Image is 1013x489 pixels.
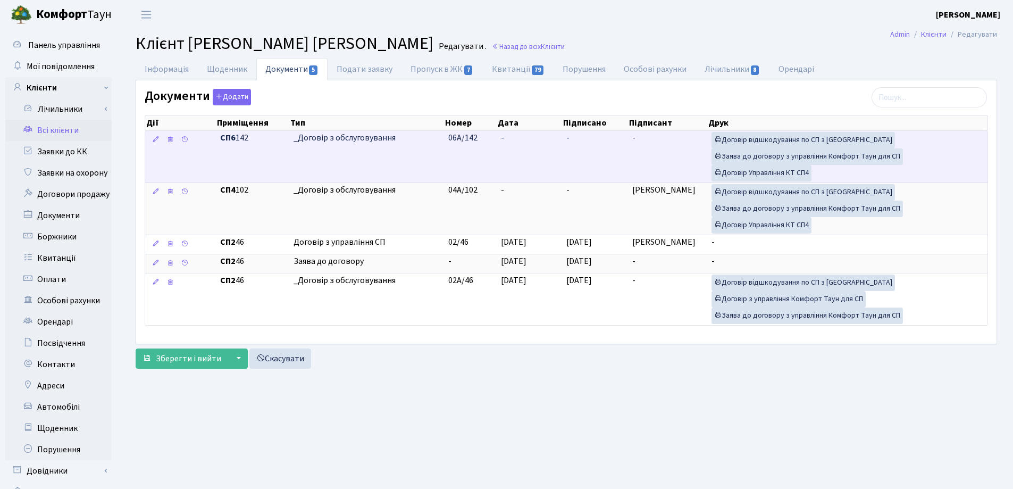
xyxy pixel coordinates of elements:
span: - [566,184,570,196]
b: СП2 [220,255,236,267]
a: Документи [5,205,112,226]
th: Тип [289,115,444,130]
a: Заявки до КК [5,141,112,162]
a: Контакти [5,354,112,375]
a: Квитанції [5,247,112,269]
a: Довідники [5,460,112,482]
th: Підписант [628,115,707,130]
span: [DATE] [501,275,526,286]
span: [PERSON_NAME] [632,184,696,196]
span: - [632,132,635,144]
a: Порушення [5,439,112,460]
span: [DATE] [566,255,592,267]
b: СП6 [220,132,236,144]
span: [DATE] [566,275,592,286]
a: Admin [890,29,910,40]
span: - [632,255,635,267]
span: - [711,236,715,248]
small: Редагувати . [437,42,487,52]
th: Дата [497,115,563,130]
button: Документи [213,89,251,105]
a: Договір відшкодування по СП з [GEOGRAPHIC_DATA] [711,275,895,291]
a: Договір відшкодування по СП з [GEOGRAPHIC_DATA] [711,184,895,201]
span: 5 [309,65,317,75]
span: - [632,275,635,286]
span: [DATE] [501,236,526,248]
a: Назад до всіхКлієнти [492,42,565,52]
a: Щоденник [198,58,256,80]
a: Особові рахунки [615,58,696,80]
a: Договір відшкодування по СП з [GEOGRAPHIC_DATA] [711,132,895,148]
span: 04А/102 [448,184,478,196]
span: 02/46 [448,236,468,248]
th: Друк [707,115,987,130]
span: Клієнти [541,42,565,52]
a: Орендарі [5,311,112,333]
a: Адреси [5,375,112,396]
button: Переключити навігацію [133,6,160,23]
span: Заява до договору [294,255,440,268]
img: logo.png [11,4,32,26]
a: Лічильники [12,98,112,120]
span: [DATE] [501,255,526,267]
a: Орендарі [769,58,823,80]
a: Додати [210,87,251,106]
span: Зберегти і вийти [156,353,221,364]
span: - [711,255,715,267]
span: - [501,184,504,196]
span: 142 [220,132,285,144]
a: Договір з управління Комфорт Таун для СП [711,291,866,308]
a: Документи [256,58,328,80]
a: [PERSON_NAME] [936,9,1000,21]
a: Порушення [554,58,615,80]
a: Скасувати [249,349,311,369]
span: 46 [220,275,285,287]
label: Документи [145,89,251,105]
a: Особові рахунки [5,290,112,311]
button: Зберегти і вийти [136,349,228,369]
span: 102 [220,184,285,196]
th: Номер [444,115,497,130]
span: Договір з управління СП [294,236,440,248]
span: _Договір з обслуговування [294,132,440,144]
th: Приміщення [216,115,289,130]
th: Підписано [562,115,628,130]
span: - [566,132,570,144]
a: Мої повідомлення [5,56,112,77]
span: 8 [751,65,759,75]
span: Панель управління [28,39,100,51]
span: 46 [220,236,285,248]
a: Щоденник [5,418,112,439]
li: Редагувати [947,29,997,40]
a: Договір Управління КТ СП4 [711,165,811,181]
b: СП2 [220,236,236,248]
a: Клієнти [5,77,112,98]
span: 79 [532,65,543,75]
a: Заявки на охорону [5,162,112,184]
b: Комфорт [36,6,87,23]
a: Інформація [136,58,198,80]
span: 06А/142 [448,132,478,144]
a: Договір Управління КТ СП4 [711,217,811,234]
a: Всі клієнти [5,120,112,141]
a: Посвідчення [5,333,112,354]
span: _Договір з обслуговування [294,184,440,196]
a: Оплати [5,269,112,290]
a: Заява до договору з управління Комфорт Таун для СП [711,148,903,165]
span: _Договір з обслуговування [294,275,440,287]
span: Таун [36,6,112,24]
a: Пропуск в ЖК [401,58,482,80]
b: СП4 [220,184,236,196]
th: Дії [145,115,216,130]
span: - [501,132,504,144]
nav: breadcrumb [874,23,1013,46]
a: Договори продажу [5,184,112,205]
span: Мої повідомлення [27,61,95,72]
a: Лічильники [696,58,769,80]
a: Автомобілі [5,396,112,418]
a: Квитанції [483,58,554,80]
a: Заява до договору з управління Комфорт Таун для СП [711,201,903,217]
span: - [448,255,451,267]
b: СП2 [220,275,236,286]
